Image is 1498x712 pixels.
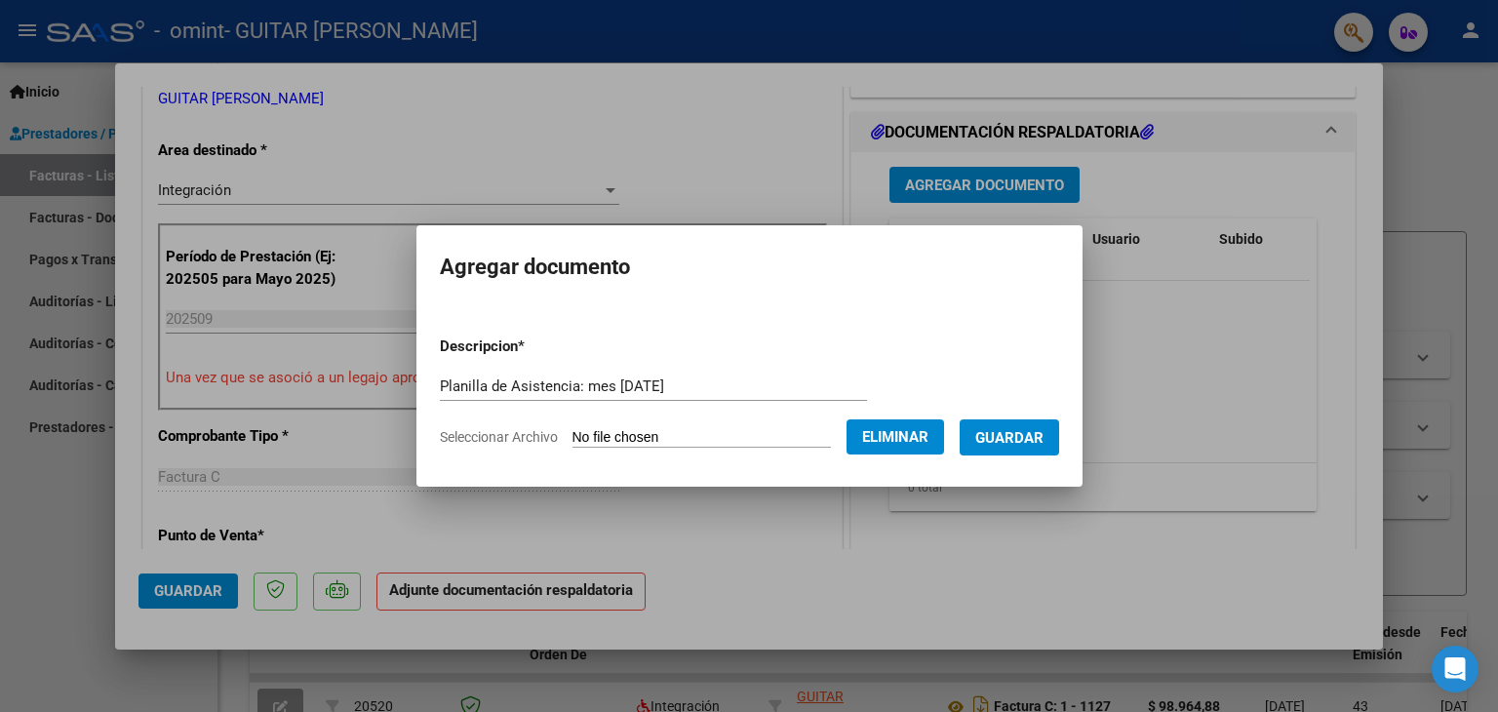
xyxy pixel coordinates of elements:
[975,429,1044,447] span: Guardar
[960,419,1059,455] button: Guardar
[862,428,928,446] span: Eliminar
[440,429,558,445] span: Seleccionar Archivo
[847,419,944,455] button: Eliminar
[440,336,626,358] p: Descripcion
[440,249,1059,286] h2: Agregar documento
[1432,646,1478,692] div: Open Intercom Messenger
